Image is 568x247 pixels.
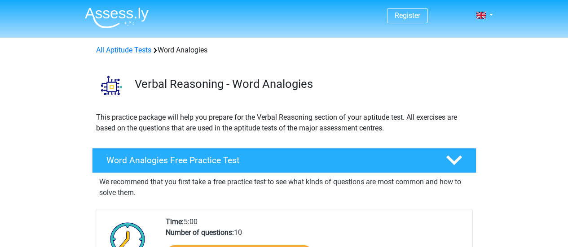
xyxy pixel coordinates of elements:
b: Number of questions: [166,228,234,237]
a: All Aptitude Tests [96,46,151,54]
a: Word Analogies Free Practice Test [88,148,480,173]
h3: Verbal Reasoning - Word Analogies [135,77,469,91]
img: Assessly [85,7,149,28]
p: We recommend that you first take a free practice test to see what kinds of questions are most com... [99,177,469,198]
img: word analogies [92,66,131,104]
p: This practice package will help you prepare for the Verbal Reasoning section of your aptitude tes... [96,112,472,134]
a: Register [395,11,420,20]
b: Time: [166,217,184,226]
h4: Word Analogies Free Practice Test [106,155,432,165]
div: Word Analogies [92,45,476,56]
